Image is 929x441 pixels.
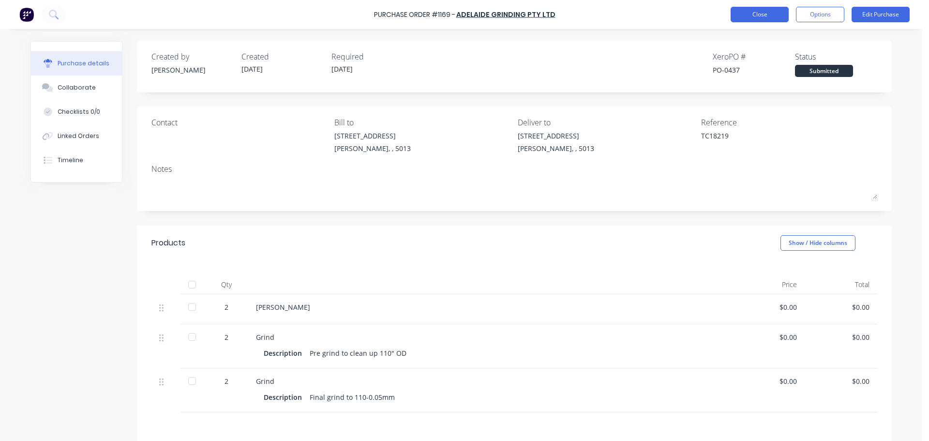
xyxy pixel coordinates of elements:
[732,275,805,294] div: Price
[256,332,724,342] div: Grind
[796,7,844,22] button: Options
[701,131,822,152] textarea: TC18219
[334,131,411,141] div: [STREET_ADDRESS]
[58,132,99,140] div: Linked Orders
[795,65,853,77] div: Submitted
[701,117,877,128] div: Reference
[740,376,797,386] div: $0.00
[334,117,510,128] div: Bill to
[256,376,724,386] div: Grind
[58,59,109,68] div: Purchase details
[795,51,877,62] div: Status
[212,332,240,342] div: 2
[518,117,694,128] div: Deliver to
[264,390,310,404] div: Description
[212,302,240,312] div: 2
[740,302,797,312] div: $0.00
[780,235,855,251] button: Show / Hide columns
[212,376,240,386] div: 2
[264,346,310,360] div: Description
[310,390,395,404] div: Final grind to 110-0.05mm
[205,275,248,294] div: Qty
[151,51,234,62] div: Created by
[334,143,411,153] div: [PERSON_NAME], , 5013
[812,332,869,342] div: $0.00
[331,51,414,62] div: Required
[518,131,594,141] div: [STREET_ADDRESS]
[731,7,789,22] button: Close
[19,7,34,22] img: Factory
[58,156,83,165] div: Timeline
[151,237,185,249] div: Products
[58,83,96,92] div: Collaborate
[852,7,910,22] button: Edit Purchase
[151,65,234,75] div: [PERSON_NAME]
[812,302,869,312] div: $0.00
[740,332,797,342] div: $0.00
[58,107,100,116] div: Checklists 0/0
[31,51,122,76] button: Purchase details
[256,302,724,312] div: [PERSON_NAME]
[713,51,795,62] div: Xero PO #
[151,163,877,175] div: Notes
[31,124,122,148] button: Linked Orders
[241,51,324,62] div: Created
[713,65,795,75] div: PO-0437
[805,275,877,294] div: Total
[812,376,869,386] div: $0.00
[151,117,328,128] div: Contact
[374,10,455,20] div: Purchase Order #1169 -
[310,346,406,360] div: Pre grind to clean up 110" OD
[31,148,122,172] button: Timeline
[31,76,122,100] button: Collaborate
[456,10,555,19] a: Adelaide Grinding Pty Ltd
[31,100,122,124] button: Checklists 0/0
[518,143,594,153] div: [PERSON_NAME], , 5013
